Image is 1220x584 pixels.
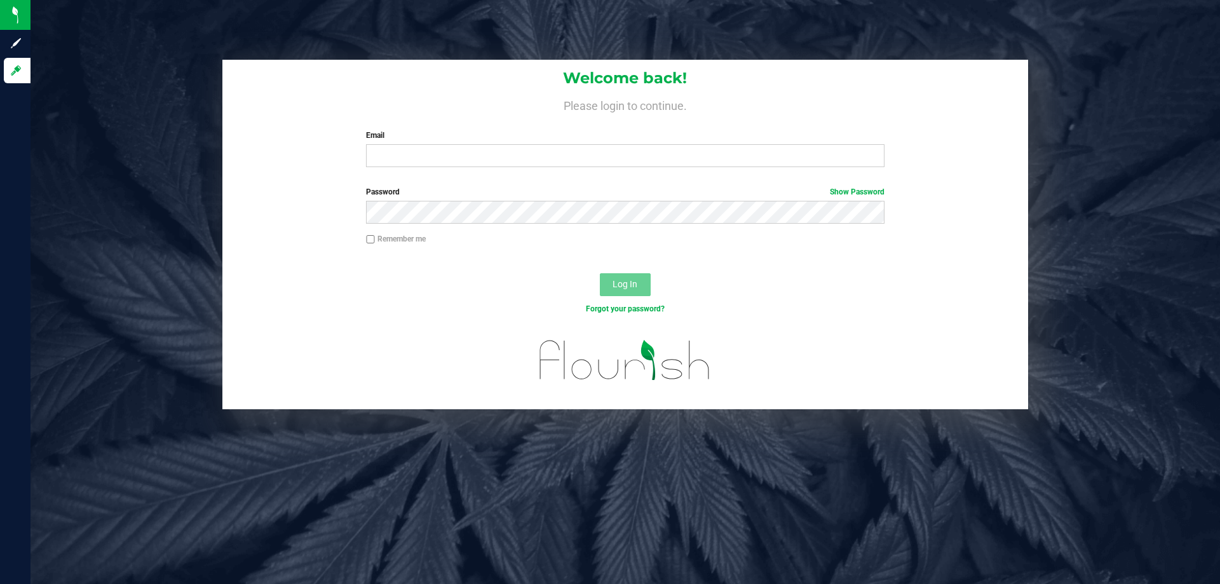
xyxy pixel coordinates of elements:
[222,97,1028,112] h4: Please login to continue.
[10,37,22,50] inline-svg: Sign up
[524,328,726,393] img: flourish_logo.svg
[830,187,884,196] a: Show Password
[600,273,651,296] button: Log In
[10,64,22,77] inline-svg: Log in
[613,279,637,289] span: Log In
[366,235,375,244] input: Remember me
[366,130,884,141] label: Email
[222,70,1028,86] h1: Welcome back!
[366,233,426,245] label: Remember me
[586,304,665,313] a: Forgot your password?
[366,187,400,196] span: Password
